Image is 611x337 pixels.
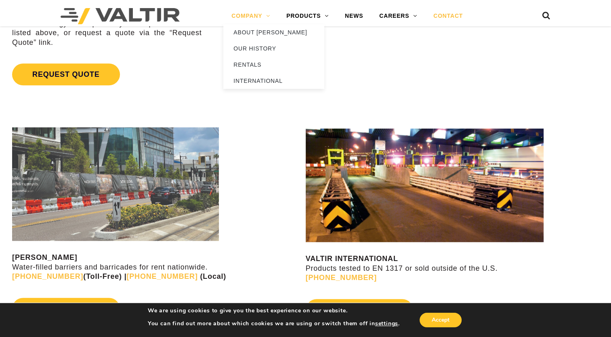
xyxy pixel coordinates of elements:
strong: [PERSON_NAME] [12,253,77,261]
a: CONTACT [425,8,471,24]
a: ABOUT [PERSON_NAME] [223,24,324,40]
button: Accept [420,313,462,327]
p: Water-filled barriers and barricades for rent nationwide. [12,253,304,281]
a: COMPANY [223,8,278,24]
a: INTERNATIONAL [223,73,324,89]
strong: VALTIR INTERNATIONAL [306,255,398,263]
a: REQUEST QUOTE [12,298,120,320]
button: settings [375,320,398,327]
p: We are using cookies to give you the best experience on our website. [148,307,400,314]
a: PRODUCTS [278,8,337,24]
a: NEWS [337,8,371,24]
strong: (Toll-Free) | [12,272,126,280]
img: Rentals contact us image [12,127,219,241]
strong: (Local) [200,272,226,280]
a: REQUEST QUOTE [12,63,120,85]
a: REQUEST QUOTE [306,299,413,321]
img: contact us valtir international [306,128,544,242]
a: [PHONE_NUMBER] [306,274,377,282]
a: OUR HISTORY [223,40,324,57]
a: CAREERS [371,8,425,24]
a: RENTALS [223,57,324,73]
a: [PHONE_NUMBER] [12,272,83,280]
a: [PHONE_NUMBER] [126,272,197,280]
p: You can find out more about which cookies we are using or switch them off in . [148,320,400,327]
img: Valtir [61,8,180,24]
